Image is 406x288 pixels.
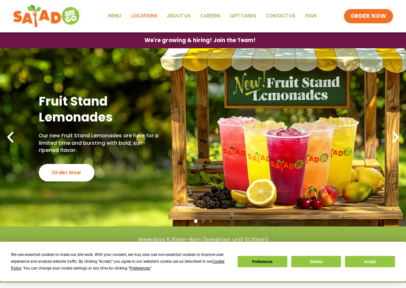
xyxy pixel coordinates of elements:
a: ORDER NOW [344,9,393,23]
span: ORDER NOW [350,12,387,20]
img: new-SAG-logo-768×292 [13,3,81,29]
a: GIFT CARDS [225,9,261,24]
button: Preferences [238,256,287,267]
button: Decline [291,256,341,267]
div: Next slide [389,130,403,144]
span: Go to slide 2 [201,219,205,223]
a: Careers [196,9,225,24]
span: Go to slide 3 [209,219,212,223]
p: Our new Fruit Stand Lemonades are here for a limited time and bursting with bold, sun-ripened fla... [39,132,160,154]
div: We use essential cookies to make our site work. With your consent, we may also use non-essential ... [11,251,230,272]
a: We're growing & hiring! Join the Team! [135,33,265,48]
a: About Us [162,9,196,24]
a: Contact Us [261,9,300,24]
h2: Fruit Stand Lemonades [39,93,160,125]
nav: Menu [103,9,322,24]
div: Order Now [39,164,94,181]
a: Menu [103,9,126,24]
button: Accept [345,256,395,267]
a: FAQs [300,9,322,24]
span: Preferences [130,266,150,271]
div: Previous slide [3,130,17,144]
span: We're growing & hiring! Join the Team! [144,38,256,43]
span: Go to slide 1 [194,219,198,223]
h4: Weekdays 6:30am-9pm (breakfast until 10:30am) [13,236,393,243]
a: Locations [126,9,162,24]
